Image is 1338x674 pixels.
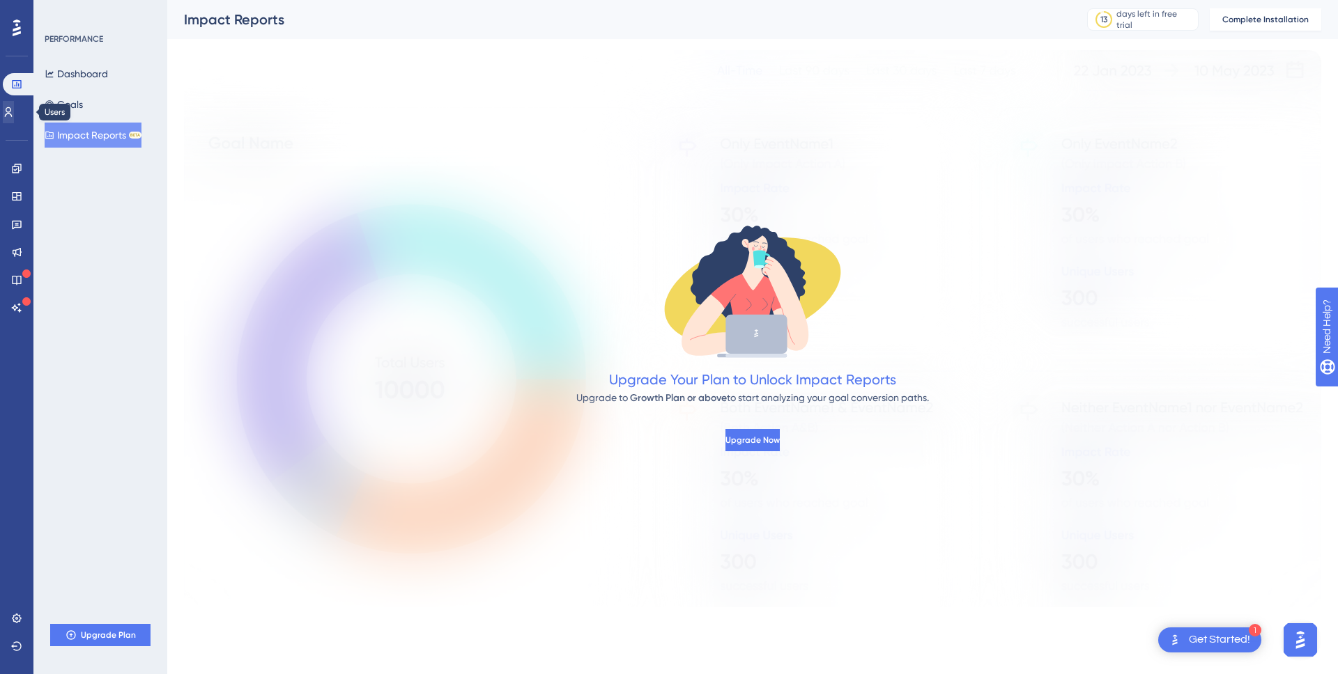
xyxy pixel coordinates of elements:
[609,371,896,388] span: Upgrade Your Plan to Unlock Impact Reports
[45,123,141,148] button: Impact ReportsBETA
[1189,632,1250,648] div: Get Started!
[725,429,780,451] button: Upgrade Now
[50,624,151,646] button: Upgrade Plan
[45,61,108,86] button: Dashboard
[1249,624,1261,636] div: 1
[1210,8,1321,31] button: Complete Installation
[33,3,87,20] span: Need Help?
[576,392,929,403] span: Upgrade to to start analyzing your goal conversion paths.
[725,434,780,446] span: Upgrade Now
[1279,619,1321,661] iframe: UserGuiding AI Assistant Launcher
[45,33,103,45] div: PERFORMANCE
[1158,627,1261,652] div: Open Get Started! checklist, remaining modules: 1
[129,132,141,139] div: BETA
[1222,14,1309,25] span: Complete Installation
[630,392,727,404] span: Growth Plan or above
[1116,8,1194,31] div: days left in free trial
[1167,632,1183,648] img: launcher-image-alternative-text
[184,10,1052,29] div: Impact Reports
[81,629,136,641] span: Upgrade Plan
[45,92,83,117] button: Goals
[1100,14,1107,25] div: 13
